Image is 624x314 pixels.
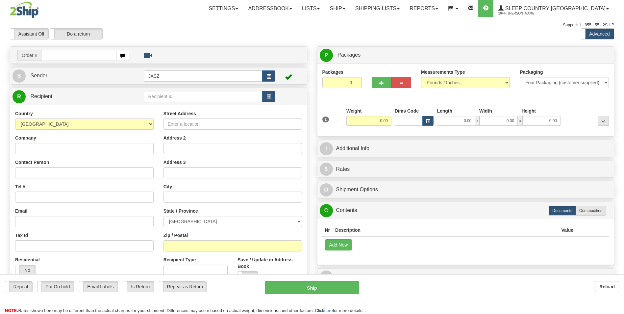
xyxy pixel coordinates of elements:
[144,70,262,82] input: Sender Id
[498,10,548,17] span: 2044 / [PERSON_NAME]
[163,135,186,141] label: Address 2
[320,163,612,176] a: $Rates
[479,108,492,114] label: Width
[15,110,33,117] label: Country
[350,0,405,17] a: Shipping lists
[320,142,612,155] a: IAdditional Info
[12,90,129,103] a: R Recipient
[5,281,32,292] label: Repeat
[30,73,47,78] span: Sender
[595,281,619,292] button: Reload
[437,108,452,114] label: Length
[320,183,612,196] a: OShipment Options
[320,204,612,217] a: CContents
[405,0,443,17] a: Reports
[598,116,609,126] div: ...
[346,108,362,114] label: Weight
[12,69,144,83] a: S Sender
[395,108,419,114] label: Dims Code
[10,2,39,18] img: logo2044.jpg
[163,118,302,130] input: Enter a location
[475,116,480,126] span: x
[163,183,172,190] label: City
[320,270,612,284] a: RReturn Shipment
[79,281,118,292] label: Email Labels
[30,93,52,99] span: Recipient
[12,90,26,103] span: R
[15,232,28,239] label: Tax Id
[297,0,325,17] a: Lists
[521,108,536,114] label: Height
[163,208,198,214] label: State / Province
[17,50,41,61] span: Order #
[163,159,186,166] label: Address 3
[421,69,465,75] label: Measurements Type
[320,204,333,217] span: C
[504,6,606,11] span: Sleep Country [GEOGRAPHIC_DATA]
[15,208,27,214] label: Email
[320,163,333,176] span: $
[320,271,333,284] span: R
[15,256,40,263] label: Residential
[609,123,623,191] iframe: chat widget
[163,232,188,239] label: Zip / Postal
[325,239,352,250] button: Add New
[12,69,26,83] span: S
[333,224,559,236] th: Description
[322,69,344,75] label: Packages
[123,281,154,292] label: Is Return
[243,0,297,17] a: Addressbook
[10,22,614,28] div: Support: 1 - 855 - 55 - 2SHIP
[5,308,18,313] span: NOTE:
[15,265,35,275] label: No
[37,281,74,292] label: Put On hold
[599,284,615,289] b: Reload
[50,29,102,39] label: Do a return
[337,52,361,58] span: Packages
[322,224,333,236] th: Nr
[576,206,606,216] label: Commodities
[15,135,36,141] label: Company
[163,110,196,117] label: Street Address
[559,224,576,236] th: Value
[237,256,302,270] label: Save / Update in Address Book
[204,0,243,17] a: Settings
[238,272,258,282] label: No
[520,69,543,75] label: Packaging
[518,116,522,126] span: x
[144,91,262,102] input: Recipient Id
[325,0,350,17] a: Ship
[549,206,576,216] label: Documents
[320,142,333,155] span: I
[265,281,359,294] button: Ship
[320,48,612,62] a: P Packages
[159,281,206,292] label: Repeat as Return
[322,117,329,122] span: 1
[324,308,333,313] a: here
[10,29,48,39] label: Assistant Off
[15,159,49,166] label: Contact Person
[581,29,614,39] label: Advanced
[320,49,333,62] span: P
[493,0,614,17] a: Sleep Country [GEOGRAPHIC_DATA] 2044 / [PERSON_NAME]
[163,256,196,263] label: Recipient Type
[320,183,333,196] span: O
[15,183,25,190] label: Tel #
